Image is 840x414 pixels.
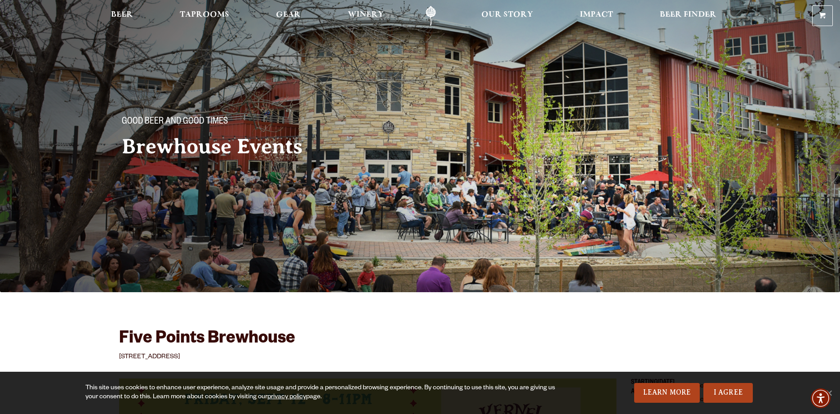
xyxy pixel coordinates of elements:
a: Our Story [476,6,539,26]
span: Good Beer and Good Times [122,116,228,128]
a: Winery [342,6,390,26]
span: Beer [111,11,133,18]
span: Our Story [481,11,533,18]
span: Impact [580,11,613,18]
span: Taprooms [180,11,229,18]
span: Beer Finder [660,11,716,18]
p: [STREET_ADDRESS] [119,352,721,363]
a: Learn More [634,383,700,403]
a: Impact [574,6,619,26]
a: privacy policy [267,394,306,401]
span: Winery [348,11,384,18]
h3: Five Points Brewhouse [119,328,295,352]
a: Taprooms [174,6,235,26]
a: Beer [105,6,139,26]
a: I Agree [703,383,753,403]
span: Gear [276,11,301,18]
div: This site uses cookies to enhance user experience, analyze site usage and provide a personalized ... [85,384,562,402]
a: Odell Home [414,6,448,26]
h2: Brewhouse Events [122,135,402,158]
a: Gear [270,6,307,26]
a: Beer Finder [654,6,722,26]
div: Accessibility Menu [811,388,831,408]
